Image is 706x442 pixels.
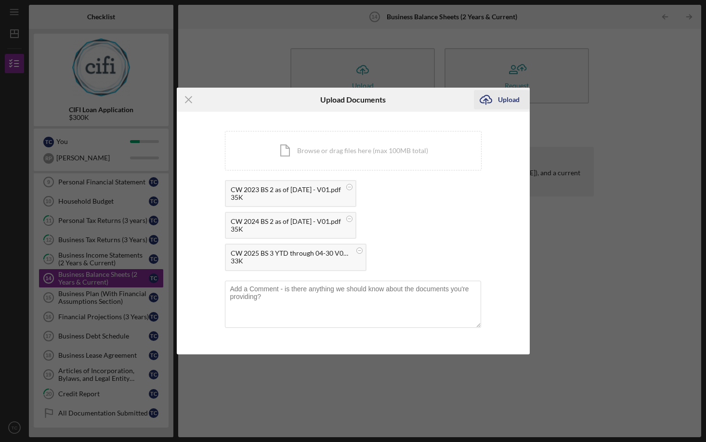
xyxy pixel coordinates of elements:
[320,95,386,104] h6: Upload Documents
[231,186,341,194] div: CW 2023 BS 2 as of [DATE] - V01.pdf
[231,249,351,257] div: CW 2025 BS 3 YTD through 04-30 V02.pdf
[231,257,351,265] div: 33K
[231,225,341,233] div: 35K
[474,90,529,109] button: Upload
[231,194,341,201] div: 35K
[498,90,520,109] div: Upload
[231,218,341,225] div: CW 2024 BS 2 as of [DATE] - V01.pdf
